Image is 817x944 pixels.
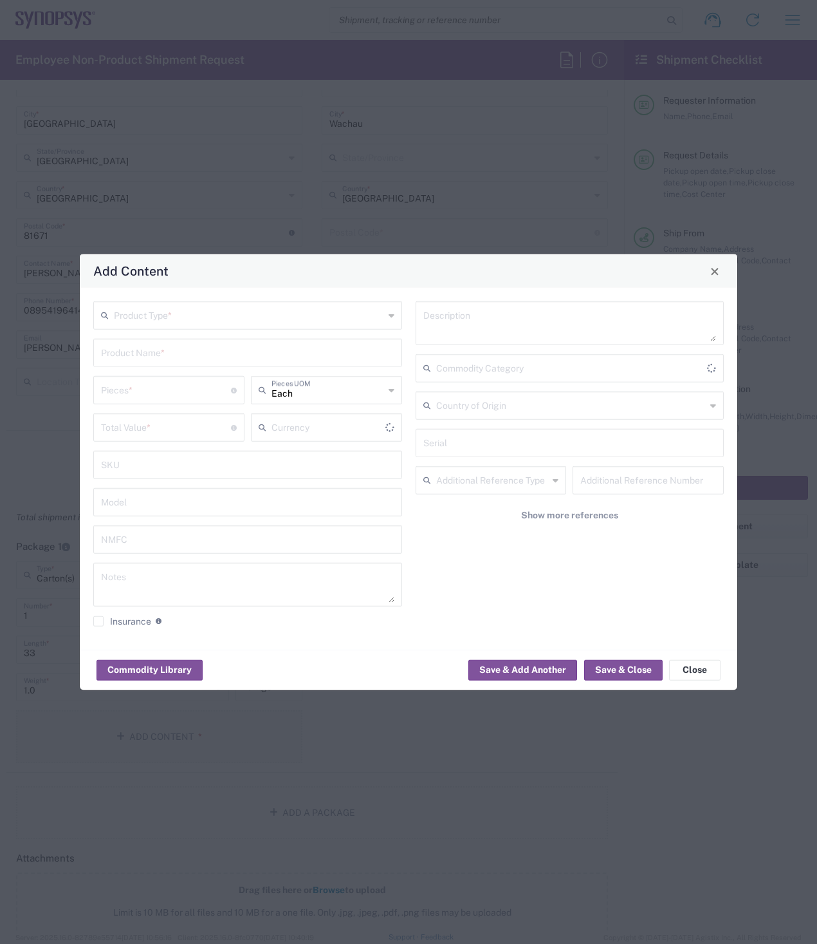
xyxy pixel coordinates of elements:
[93,261,169,280] h4: Add Content
[96,659,203,680] button: Commodity Library
[706,262,724,280] button: Close
[521,509,618,522] span: Show more references
[468,659,577,680] button: Save & Add Another
[669,659,721,680] button: Close
[93,616,151,627] label: Insurance
[584,659,663,680] button: Save & Close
